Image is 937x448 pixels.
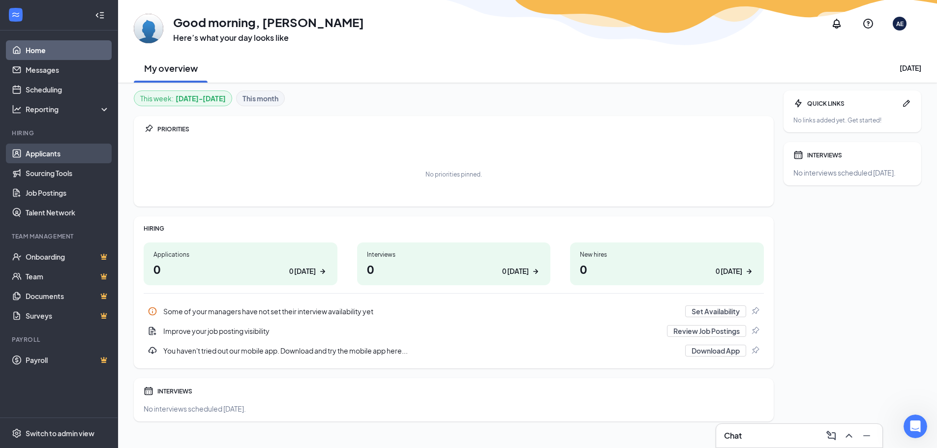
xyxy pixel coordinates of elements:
svg: Calendar [144,386,153,396]
a: DocumentsCrown [26,286,110,306]
div: AE [896,20,904,28]
svg: Info [148,306,157,316]
div: Improve your job posting visibility [144,321,764,341]
button: Download App [685,345,746,357]
a: InfoSome of your managers have not set their interview availability yetSet AvailabilityPin [144,301,764,321]
div: Some of your managers have not set their interview availability yet [163,306,679,316]
svg: Collapse [95,10,105,20]
button: ComposeMessage [823,428,839,444]
div: INTERVIEWS [157,387,764,395]
div: [DATE] [900,63,921,73]
div: Switch to admin view [26,428,94,438]
img: Profile image for CJ [115,16,135,35]
a: PayrollCrown [26,350,110,370]
h3: Here’s what your day looks like [173,32,364,43]
h1: 0 [367,261,541,277]
div: Payroll [12,335,108,344]
img: Profile image for James [134,16,153,35]
svg: Calendar [793,150,803,160]
svg: Pin [750,346,760,356]
a: New hires00 [DATE]ArrowRight [570,242,764,285]
svg: Download [148,346,157,356]
svg: Settings [12,428,22,438]
div: You haven't tried out our mobile app. Download and try the mobile app here... [144,341,764,360]
a: Applications00 [DATE]ArrowRight [144,242,337,285]
div: We typically reply in under a minute [20,134,164,145]
h1: Good morning, [PERSON_NAME] [173,14,364,30]
div: Reporting [26,104,110,114]
button: ChevronUp [841,428,857,444]
svg: Minimize [861,430,873,442]
div: New hires [580,250,754,259]
a: Home [26,40,110,60]
div: Applications [153,250,328,259]
div: 0 [DATE] [502,266,529,276]
b: This month [242,93,278,104]
svg: ArrowRight [318,267,328,276]
div: PRIORITIES [157,125,764,133]
div: No interviews scheduled [DATE]. [793,168,911,178]
h1: 0 [580,261,754,277]
div: Interviews [367,250,541,259]
p: Hi [PERSON_NAME] [20,70,177,87]
div: Team Management [12,232,108,240]
div: INTERVIEWS [807,151,911,159]
a: Talent Network [26,203,110,222]
div: No interviews scheduled [DATE]. [144,404,764,414]
svg: Pin [750,306,760,316]
div: Send us a messageWe typically reply in under a minute [10,116,187,153]
a: SurveysCrown [26,306,110,326]
svg: WorkstreamLogo [11,10,21,20]
h2: My overview [144,62,198,74]
svg: ChevronUp [843,430,855,442]
button: Set Availability [685,305,746,317]
a: TeamCrown [26,267,110,286]
h1: 0 [153,261,328,277]
div: No links added yet. Get started! [793,116,911,124]
svg: DocumentAdd [148,326,157,336]
svg: Pin [750,326,760,336]
iframe: Intercom live chat [904,415,927,438]
svg: ComposeMessage [825,430,837,442]
a: Scheduling [26,80,110,99]
a: Job Postings [26,183,110,203]
svg: QuestionInfo [862,18,874,30]
div: HIRING [144,224,764,233]
a: Sourcing Tools [26,163,110,183]
svg: ArrowRight [744,267,754,276]
button: Minimize [859,428,875,444]
a: DocumentAddImprove your job posting visibilityReview Job PostingsPin [144,321,764,341]
svg: ArrowRight [531,267,541,276]
span: Home [38,331,60,338]
a: DownloadYou haven't tried out our mobile app. Download and try the mobile app here...Download AppPin [144,341,764,360]
b: [DATE] - [DATE] [176,93,226,104]
svg: Analysis [12,104,22,114]
a: Interviews00 [DATE]ArrowRight [357,242,551,285]
img: logo [20,21,77,33]
button: Messages [98,307,197,346]
a: Applicants [26,144,110,163]
a: OnboardingCrown [26,247,110,267]
div: 0 [DATE] [716,266,742,276]
p: How can we help? [20,87,177,103]
div: Send us a message [20,124,164,134]
div: Some of your managers have not set their interview availability yet [144,301,764,321]
div: Hiring [12,129,108,137]
div: 0 [DATE] [289,266,316,276]
svg: Pin [144,124,153,134]
button: Review Job Postings [667,325,746,337]
svg: Bolt [793,98,803,108]
div: This week : [140,93,226,104]
svg: Pen [902,98,911,108]
svg: Notifications [831,18,843,30]
span: Messages [131,331,165,338]
img: Alexis Eccardt [134,14,163,43]
div: Improve your job posting visibility [163,326,661,336]
a: Messages [26,60,110,80]
div: QUICK LINKS [807,99,898,108]
div: You haven't tried out our mobile app. Download and try the mobile app here... [163,346,679,356]
img: Profile image for Alvin [96,16,116,35]
div: Close [169,16,187,33]
h3: Chat [724,430,742,441]
div: No priorities pinned. [425,170,482,179]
